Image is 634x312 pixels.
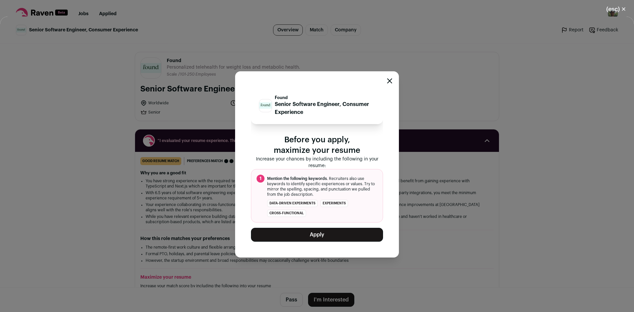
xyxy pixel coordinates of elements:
li: cross-functional [267,210,306,217]
p: Senior Software Engineer, Consumer Experience [275,100,375,116]
span: 1 [257,175,264,183]
p: Before you apply, maximize your resume [251,135,383,156]
button: Close modal [387,78,392,84]
button: Close modal [598,2,634,17]
img: 4594f8e18b86b2428bde5cabb51e372f0e7907b76033b070d1df1bdbf03971eb [259,102,272,109]
li: experiments [320,200,348,207]
p: Increase your chances by including the following in your resume: [251,156,383,169]
span: . Recruiters also use keywords to identify specific experiences or values. Try to mirror the spel... [267,176,377,197]
li: data-driven experiments [267,200,318,207]
button: Apply [251,228,383,242]
p: Found [275,95,375,100]
span: Mention the following keywords [267,177,327,181]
